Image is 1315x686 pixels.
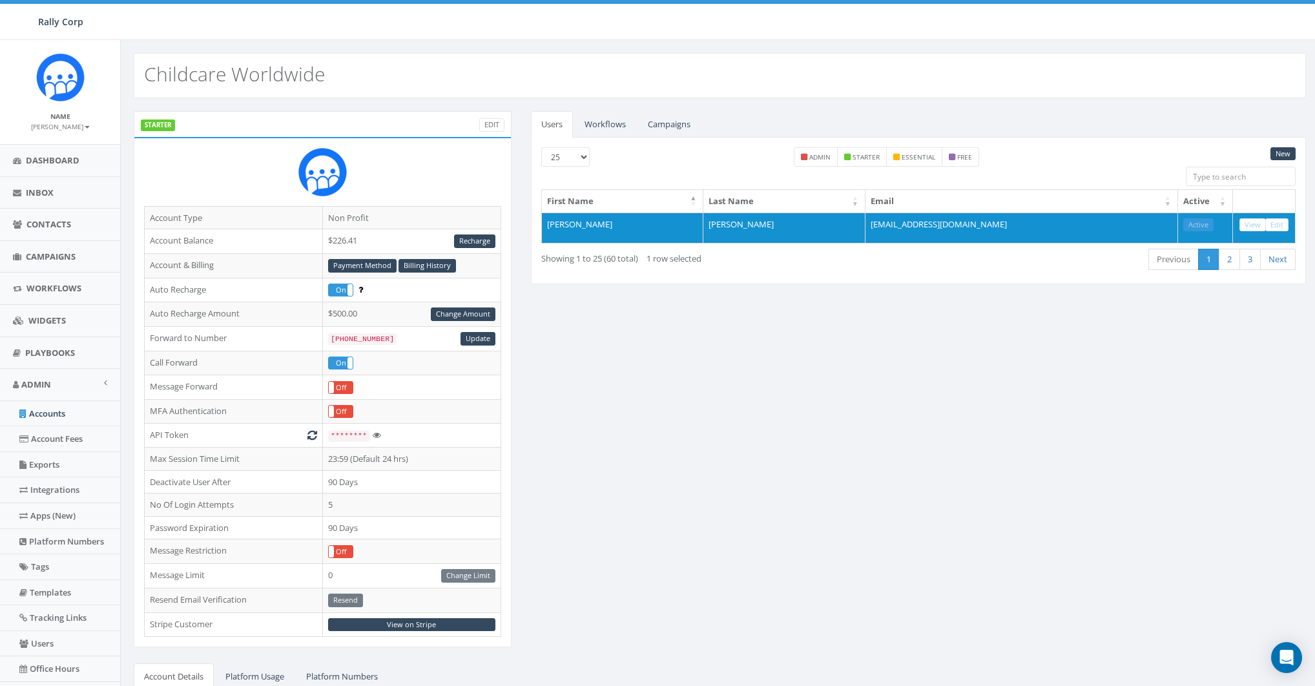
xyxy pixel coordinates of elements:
td: 90 Days [322,470,501,494]
a: Previous [1148,249,1199,270]
span: Dashboard [26,154,79,166]
div: Open Intercom Messenger [1271,642,1302,673]
td: Deactivate User After [145,470,323,494]
label: Off [329,382,353,393]
th: Email: activate to sort column ascending [865,190,1178,213]
code: [PHONE_NUMBER] [328,333,397,345]
td: MFA Authentication [145,399,323,424]
a: View on Stripe [328,618,495,632]
td: Account Type [145,206,323,229]
td: Account & Billing [145,253,323,278]
td: 5 [322,494,501,517]
span: Admin [21,379,51,390]
small: free [957,152,972,161]
td: [PERSON_NAME] [542,213,703,244]
td: Non Profit [322,206,501,229]
a: Campaigns [637,111,701,138]
span: Campaigns [26,251,76,262]
span: Contacts [26,218,71,230]
small: admin [809,152,831,161]
span: Inbox [26,187,54,198]
input: Type to search [1186,167,1296,186]
div: OnOff [328,381,353,394]
small: essential [902,152,935,161]
a: Billing History [399,259,456,273]
i: Generate New Token [307,431,317,439]
h2: Childcare Worldwide [144,63,325,85]
span: Playbooks [25,347,75,359]
span: 1 row selected [647,253,701,264]
a: Workflows [574,111,636,138]
a: [PERSON_NAME] [31,120,90,132]
label: On [329,357,353,369]
th: Last Name: activate to sort column ascending [703,190,865,213]
a: New [1270,147,1296,161]
th: Active: activate to sort column ascending [1178,190,1233,213]
a: 3 [1239,249,1261,270]
td: Message Limit [145,563,323,588]
div: OnOff [328,545,353,558]
a: Payment Method [328,259,397,273]
td: 90 Days [322,516,501,539]
div: OnOff [328,284,353,296]
small: Name [50,112,70,121]
a: Active [1183,218,1214,232]
td: Message Forward [145,375,323,400]
label: On [329,284,353,296]
a: Edit [1265,218,1289,232]
span: Workflows [26,282,81,294]
label: Off [329,406,353,417]
th: First Name: activate to sort column descending [542,190,703,213]
span: Widgets [28,315,66,326]
small: starter [853,152,880,161]
a: Change Amount [431,307,495,321]
div: OnOff [328,405,353,418]
td: $226.41 [322,229,501,254]
a: Update [461,332,495,346]
span: Rally Corp [38,16,83,28]
span: Enable to prevent campaign failure. [358,284,363,295]
img: Rally_Corp_Icon.png [298,148,347,196]
a: Recharge [454,234,495,248]
a: View [1239,218,1266,232]
td: 0 [322,563,501,588]
td: Account Balance [145,229,323,254]
a: Edit [479,118,504,132]
a: 2 [1219,249,1240,270]
td: [PERSON_NAME] [703,213,865,244]
td: API Token [145,424,323,448]
td: Forward to Number [145,326,323,351]
label: Off [329,546,353,557]
td: $500.00 [322,302,501,327]
td: Resend Email Verification [145,588,323,612]
td: [EMAIL_ADDRESS][DOMAIN_NAME] [865,213,1178,244]
div: OnOff [328,357,353,369]
div: Showing 1 to 25 (60 total) [541,247,844,265]
td: 23:59 (Default 24 hrs) [322,448,501,471]
td: Auto Recharge [145,278,323,302]
td: Call Forward [145,351,323,375]
label: STARTER [141,120,175,131]
a: Users [531,111,573,138]
a: 1 [1198,249,1219,270]
td: Stripe Customer [145,612,323,637]
td: Message Restriction [145,539,323,564]
td: Max Session Time Limit [145,448,323,471]
img: Icon_1.png [36,53,85,101]
td: Auto Recharge Amount [145,302,323,327]
td: Password Expiration [145,516,323,539]
a: Next [1260,249,1296,270]
td: No Of Login Attempts [145,494,323,517]
small: [PERSON_NAME] [31,122,90,131]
